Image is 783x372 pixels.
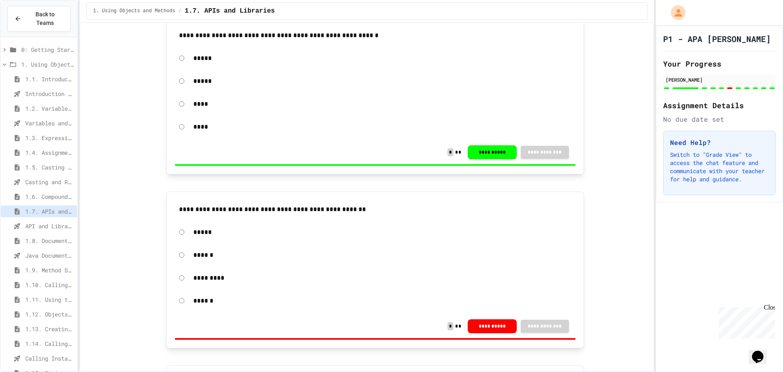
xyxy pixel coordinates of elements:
[25,236,74,245] span: 1.8. Documentation with Comments and Preconditions
[25,75,74,83] span: 1.1. Introduction to Algorithms, Programming, and Compilers
[25,222,74,230] span: API and Libraries - Topic 1.7
[185,6,275,16] span: 1.7. APIs and Libraries
[93,8,175,14] span: 1. Using Objects and Methods
[715,304,775,339] iframe: chat widget
[25,354,74,363] span: Calling Instance Methods - Topic 1.14
[25,148,74,157] span: 1.4. Assignment and Input
[3,3,56,52] div: Chat with us now!Close
[749,339,775,364] iframe: chat widget
[25,207,74,216] span: 1.7. APIs and Libraries
[25,163,74,172] span: 1.5. Casting and Ranges of Values
[25,119,74,127] span: Variables and Data Types - Quiz
[25,339,74,348] span: 1.14. Calling Instance Methods
[25,178,74,186] span: Casting and Ranges of variables - Quiz
[666,76,773,83] div: [PERSON_NAME]
[25,281,74,289] span: 1.10. Calling Class Methods
[25,134,74,142] span: 1.3. Expressions and Output [New]
[25,104,74,113] span: 1.2. Variables and Data Types
[663,33,771,45] h1: P1 - APA [PERSON_NAME]
[25,325,74,333] span: 1.13. Creating and Initializing Objects: Constructors
[25,251,74,260] span: Java Documentation with Comments - Topic 1.8
[25,266,74,274] span: 1.9. Method Signatures
[662,3,688,22] div: My Account
[670,151,769,183] p: Switch to "Grade View" to access the chat feature and communicate with your teacher for help and ...
[27,10,64,27] span: Back to Teams
[21,60,74,69] span: 1. Using Objects and Methods
[663,58,776,69] h2: Your Progress
[670,138,769,147] h3: Need Help?
[663,100,776,111] h2: Assignment Details
[7,6,71,32] button: Back to Teams
[25,192,74,201] span: 1.6. Compound Assignment Operators
[25,89,74,98] span: Introduction to Algorithms, Programming, and Compilers
[25,295,74,304] span: 1.11. Using the Math Class
[179,8,181,14] span: /
[663,114,776,124] div: No due date set
[21,45,74,54] span: 0: Getting Started
[25,310,74,319] span: 1.12. Objects - Instances of Classes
